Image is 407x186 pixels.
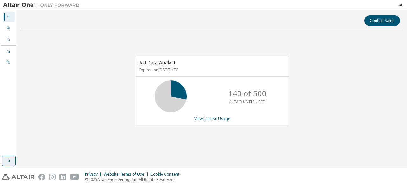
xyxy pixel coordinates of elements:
[3,46,15,57] div: Managed
[49,174,56,180] img: instagram.svg
[70,174,79,180] img: youtube.svg
[2,174,35,180] img: altair_logo.svg
[3,23,15,33] div: User Profile
[3,2,83,8] img: Altair One
[38,174,45,180] img: facebook.svg
[85,177,183,182] p: © 2025 Altair Engineering, Inc. All Rights Reserved.
[229,99,266,105] p: ALTAIR UNITS USED
[3,57,15,67] div: On Prem
[104,172,150,177] div: Website Terms of Use
[3,12,15,22] div: Dashboard
[3,35,15,45] div: Company Profile
[139,67,284,72] p: Expires on [DATE] UTC
[228,88,266,99] p: 140 of 500
[85,172,104,177] div: Privacy
[139,59,176,65] span: AU Data Analyst
[194,116,230,121] a: View License Usage
[150,172,183,177] div: Cookie Consent
[364,15,400,26] button: Contact Sales
[59,174,66,180] img: linkedin.svg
